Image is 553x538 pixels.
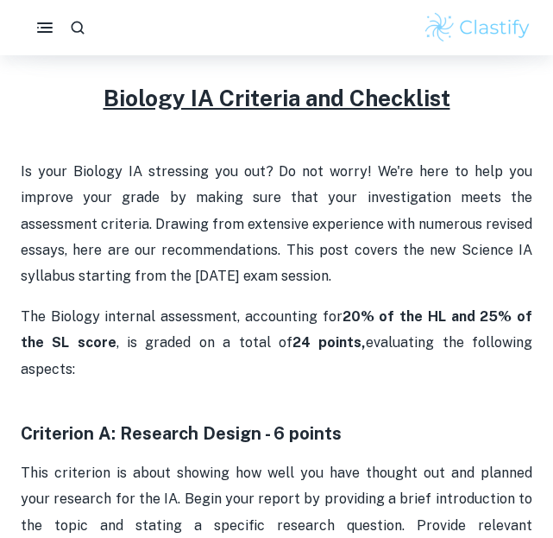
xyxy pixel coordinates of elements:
[292,334,366,351] strong: 24 points,
[21,163,536,285] span: Is your Biology IA stressing you out? Do not worry! We're here to help you improve your grade by ...
[21,308,536,377] span: The Biology internal assessment, accounting for , is graded on a total of evaluating the followin...
[21,423,342,444] strong: Criterion A: Research Design - 6 points
[423,10,532,45] img: Clastify logo
[104,85,450,111] u: Biology IA Criteria and Checklist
